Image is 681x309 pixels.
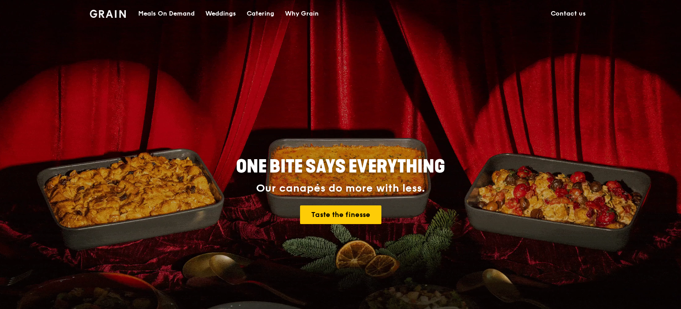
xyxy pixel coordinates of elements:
div: Catering [247,0,274,27]
div: Weddings [205,0,236,27]
a: Weddings [200,0,241,27]
div: Why Grain [285,0,319,27]
div: Our canapés do more with less. [180,182,501,195]
a: Taste the finesse [300,205,381,224]
a: Contact us [545,0,591,27]
a: Why Grain [280,0,324,27]
div: Meals On Demand [138,0,195,27]
img: Grain [90,10,126,18]
span: ONE BITE SAYS EVERYTHING [236,156,445,177]
a: Catering [241,0,280,27]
